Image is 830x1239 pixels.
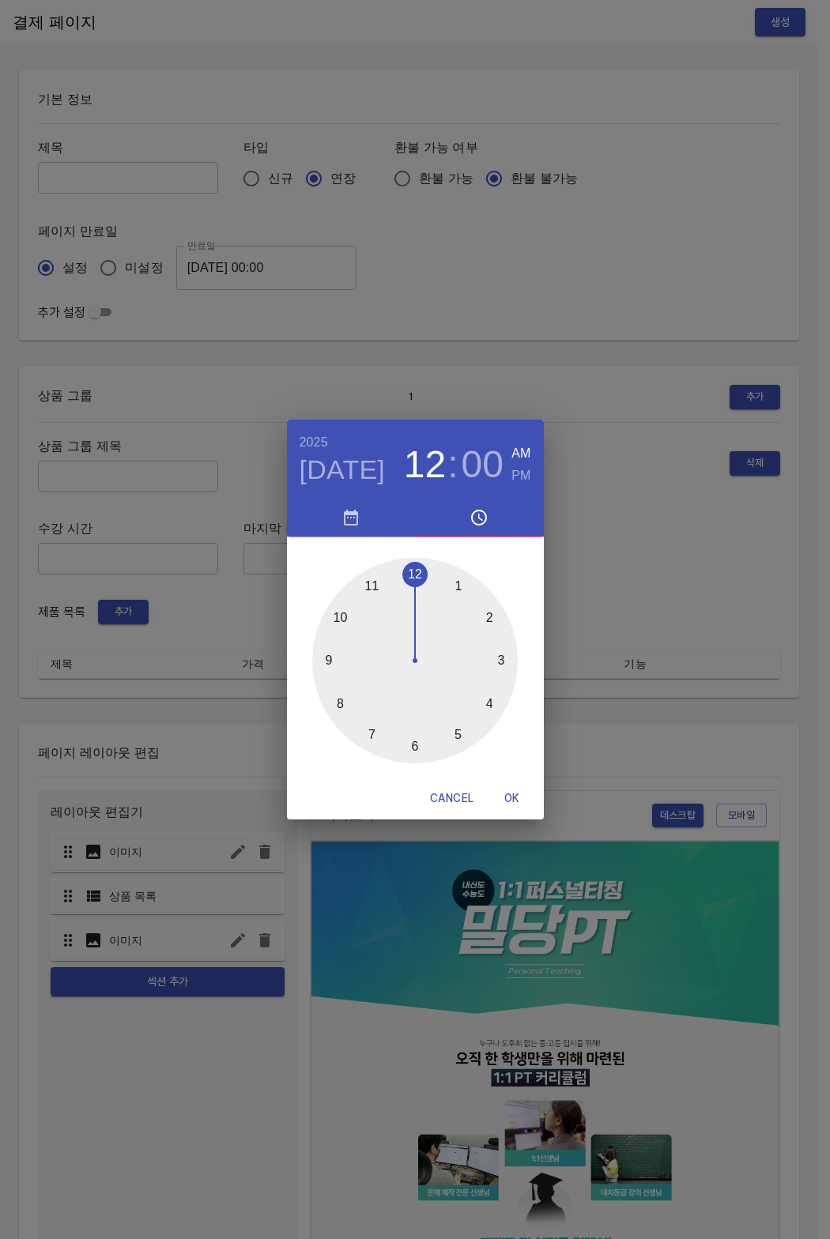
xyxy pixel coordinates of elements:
button: 00 [462,442,504,487]
h3: : [447,442,458,487]
span: Cancel [430,789,473,808]
button: Cancel [424,784,480,813]
button: 2025 [300,431,328,454]
button: OK [487,784,538,813]
button: AM [511,442,530,465]
button: [DATE] [300,454,386,487]
span: OK [493,789,531,808]
button: 12 [404,442,446,487]
button: PM [511,465,530,487]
